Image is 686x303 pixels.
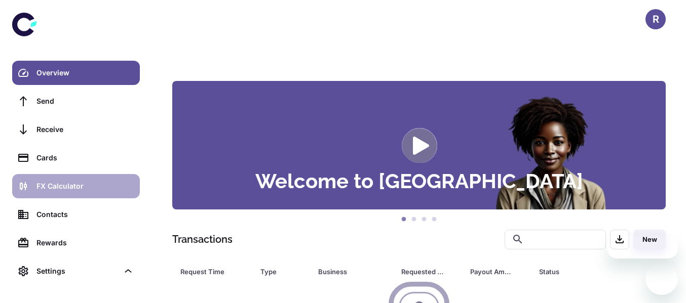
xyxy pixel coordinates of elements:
[12,174,140,198] a: FX Calculator
[172,232,233,247] h1: Transactions
[12,231,140,255] a: Rewards
[401,265,458,279] span: Requested Amount
[36,237,134,248] div: Rewards
[607,236,678,258] iframe: Message from company
[539,265,624,279] span: Status
[12,259,140,283] div: Settings
[180,265,235,279] div: Request Time
[36,266,119,277] div: Settings
[36,96,134,107] div: Send
[36,67,134,78] div: Overview
[12,89,140,113] a: Send
[260,265,306,279] span: Type
[12,117,140,142] a: Receive
[470,265,514,279] div: Payout Amount
[12,146,140,170] a: Cards
[401,265,445,279] div: Requested Amount
[645,9,666,29] button: R
[12,202,140,227] a: Contacts
[633,230,666,249] button: New
[409,214,419,225] button: 2
[180,265,248,279] span: Request Time
[255,171,583,191] h3: Welcome to [GEOGRAPHIC_DATA]
[36,209,134,220] div: Contacts
[539,265,611,279] div: Status
[12,61,140,85] a: Overview
[36,124,134,135] div: Receive
[260,265,293,279] div: Type
[36,152,134,163] div: Cards
[399,214,409,225] button: 1
[419,214,429,225] button: 3
[645,263,678,295] iframe: Button to launch messaging window
[36,181,134,192] div: FX Calculator
[429,214,439,225] button: 4
[470,265,527,279] span: Payout Amount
